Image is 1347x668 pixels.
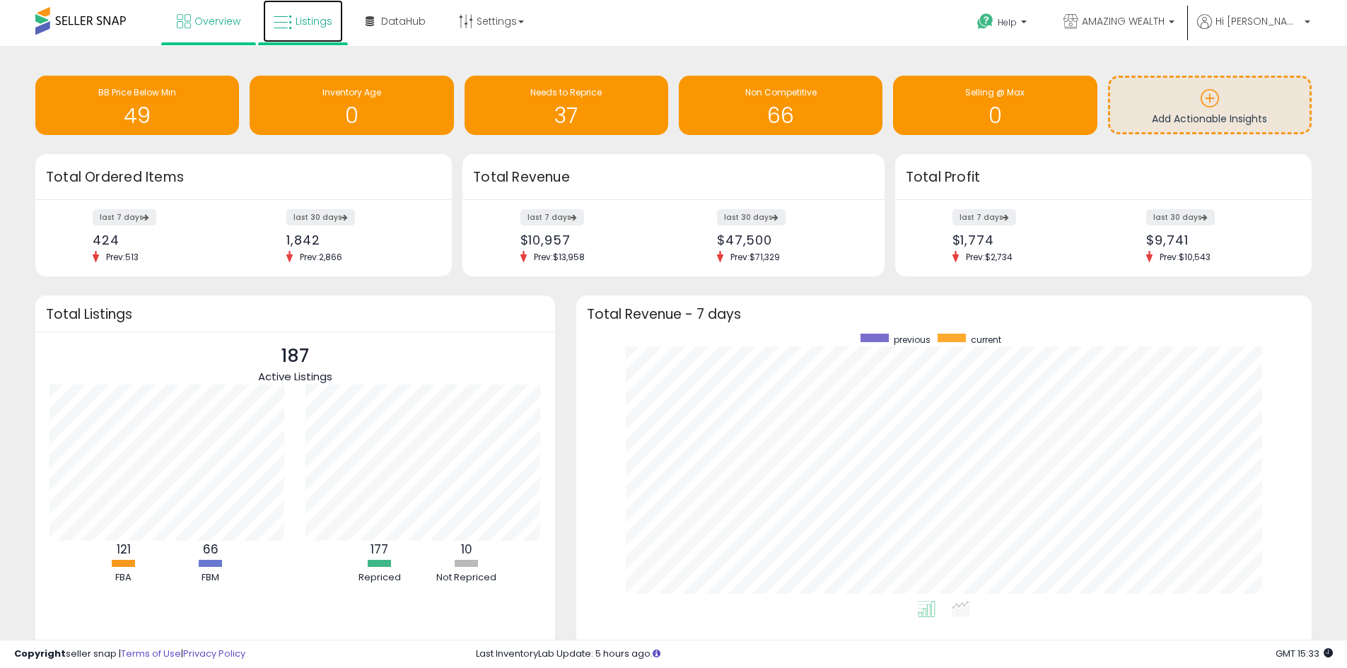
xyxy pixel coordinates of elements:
b: 10 [461,541,472,558]
a: Needs to Reprice 37 [465,76,668,135]
a: Non Competitive 66 [679,76,882,135]
h1: 49 [42,104,232,127]
span: Prev: $71,329 [723,251,787,263]
span: Add Actionable Insights [1152,112,1267,126]
span: Listings [296,14,332,28]
a: Help [966,2,1041,46]
h1: 0 [257,104,446,127]
label: last 30 days [717,209,786,225]
span: current [971,334,1001,346]
div: Repriced [337,571,422,585]
span: Inventory Age [322,86,381,98]
a: Add Actionable Insights [1110,78,1310,132]
a: BB Price Below Min 49 [35,76,239,135]
div: 424 [93,233,233,247]
h1: 37 [472,104,661,127]
div: Not Repriced [424,571,509,585]
h3: Total Ordered Items [46,168,441,187]
b: 121 [117,541,131,558]
a: Terms of Use [121,647,181,660]
div: seller snap | | [14,648,245,661]
span: Prev: $10,543 [1153,251,1218,263]
a: Privacy Policy [183,647,245,660]
a: Inventory Age 0 [250,76,453,135]
span: DataHub [381,14,426,28]
b: 66 [203,541,218,558]
h1: 0 [900,104,1090,127]
h3: Total Revenue - 7 days [587,309,1301,320]
a: Hi [PERSON_NAME] [1197,14,1310,46]
span: Hi [PERSON_NAME] [1215,14,1300,28]
span: Selling @ Max [965,86,1025,98]
i: Click here to read more about un-synced listings. [653,649,660,658]
a: Selling @ Max 0 [893,76,1097,135]
label: last 30 days [286,209,355,225]
span: Prev: 513 [99,251,146,263]
span: Prev: 2,866 [293,251,349,263]
h3: Total Profit [906,168,1301,187]
div: 1,842 [286,233,427,247]
strong: Copyright [14,647,66,660]
div: FBM [168,571,253,585]
div: $10,957 [520,233,663,247]
span: Needs to Reprice [530,86,602,98]
p: 187 [258,343,332,370]
span: Prev: $2,734 [959,251,1020,263]
div: $9,741 [1146,233,1287,247]
div: $47,500 [717,233,860,247]
span: Help [998,16,1017,28]
label: last 7 days [520,209,584,225]
h3: Total Revenue [473,168,874,187]
label: last 7 days [93,209,156,225]
div: $1,774 [952,233,1093,247]
label: last 30 days [1146,209,1215,225]
h1: 66 [686,104,875,127]
i: Get Help [976,13,994,30]
span: AMAZING WEALTH [1082,14,1165,28]
span: 2025-10-7 15:33 GMT [1276,647,1333,660]
div: FBA [81,571,166,585]
span: Prev: $13,958 [527,251,592,263]
span: previous [894,334,931,346]
span: BB Price Below Min [98,86,176,98]
h3: Total Listings [46,309,544,320]
span: Non Competitive [745,86,817,98]
span: Active Listings [258,369,332,384]
label: last 7 days [952,209,1016,225]
b: 177 [371,541,388,558]
span: Overview [194,14,240,28]
div: Last InventoryLab Update: 5 hours ago. [476,648,1333,661]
